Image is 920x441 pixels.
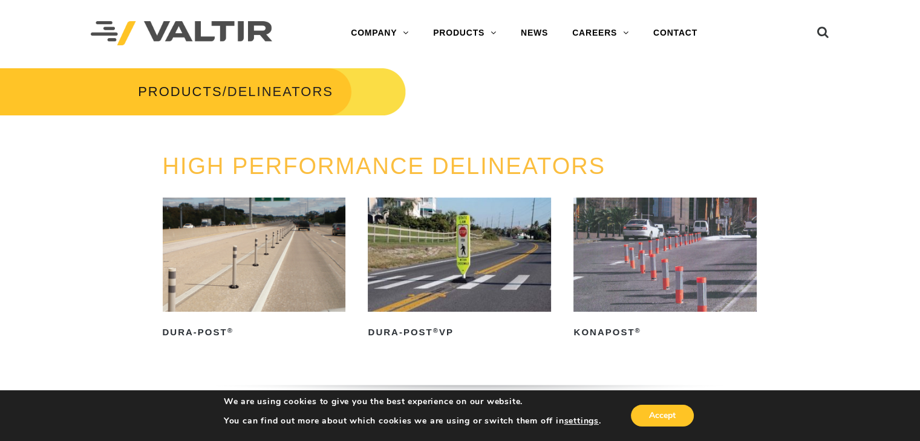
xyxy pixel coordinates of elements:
span: DELINEATORS [227,84,333,99]
p: We are using cookies to give you the best experience on our website. [224,396,601,407]
a: CAREERS [560,21,641,45]
h2: KonaPost [573,323,757,342]
button: settings [564,416,598,427]
sup: ® [227,327,233,334]
h2: Dura-Post VP [368,323,551,342]
sup: ® [635,327,641,334]
a: KonaPost® [573,198,757,342]
a: Dura-Post® [163,198,346,342]
h2: Dura-Post [163,323,346,342]
a: Dura-Post®VP [368,198,551,342]
a: PRODUCTS [138,84,222,99]
a: COMPANY [339,21,421,45]
sup: ® [433,327,439,334]
a: CONTACT [641,21,710,45]
button: Accept [631,405,694,427]
a: PRODUCTS [421,21,509,45]
img: Valtir [91,21,272,46]
a: NEWS [509,21,560,45]
a: HIGH PERFORMANCE DELINEATORS [163,153,605,179]
p: You can find out more about which cookies we are using or switch them off in . [224,416,601,427]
